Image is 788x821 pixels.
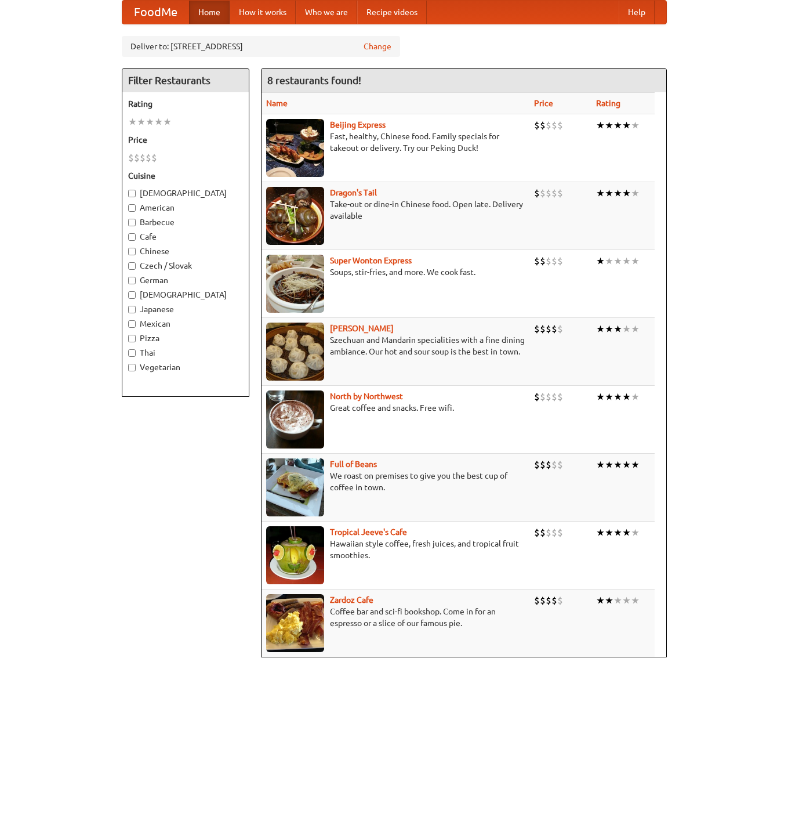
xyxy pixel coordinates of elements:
[631,458,640,471] li: ★
[534,255,540,267] li: $
[122,69,249,92] h4: Filter Restaurants
[267,75,361,86] ng-pluralize: 8 restaurants found!
[596,99,620,108] a: Rating
[128,248,136,255] input: Chinese
[551,458,557,471] li: $
[146,151,151,164] li: $
[128,231,243,243] label: Cafe
[631,323,640,335] li: ★
[557,594,563,607] li: $
[163,115,172,128] li: ★
[596,594,605,607] li: ★
[534,119,540,132] li: $
[613,119,622,132] li: ★
[613,323,622,335] li: ★
[266,334,525,357] p: Szechuan and Mandarin specialities with a fine dining ambiance. Our hot and sour soup is the best...
[551,594,557,607] li: $
[631,390,640,403] li: ★
[557,458,563,471] li: $
[613,255,622,267] li: ★
[540,255,546,267] li: $
[546,594,551,607] li: $
[189,1,230,24] a: Home
[266,255,324,313] img: superwonton.jpg
[128,320,136,328] input: Mexican
[622,187,631,200] li: ★
[128,151,134,164] li: $
[534,594,540,607] li: $
[596,187,605,200] li: ★
[596,323,605,335] li: ★
[128,364,136,371] input: Vegetarian
[128,187,243,199] label: [DEMOGRAPHIC_DATA]
[364,41,391,52] a: Change
[128,335,136,342] input: Pizza
[266,390,324,449] img: north.jpg
[551,187,557,200] li: $
[546,119,551,132] li: $
[613,594,622,607] li: ★
[266,458,324,516] img: beans.jpg
[266,323,324,381] img: shandong.jpg
[605,594,613,607] li: ★
[557,526,563,539] li: $
[534,187,540,200] li: $
[622,323,631,335] li: ★
[128,318,243,330] label: Mexican
[266,526,324,584] img: jeeves.jpg
[266,594,324,652] img: zardoz.jpg
[128,204,136,212] input: American
[540,594,546,607] li: $
[540,390,546,403] li: $
[605,458,613,471] li: ★
[330,595,373,605] a: Zardoz Cafe
[557,255,563,267] li: $
[154,115,163,128] li: ★
[128,115,137,128] li: ★
[622,594,631,607] li: ★
[596,390,605,403] li: ★
[540,187,546,200] li: $
[128,361,243,373] label: Vegetarian
[266,131,525,154] p: Fast, healthy, Chinese food. Family specials for takeout or delivery. Try our Peking Duck!
[631,119,640,132] li: ★
[605,526,613,539] li: ★
[534,526,540,539] li: $
[540,119,546,132] li: $
[122,36,400,57] div: Deliver to: [STREET_ADDRESS]
[266,538,525,561] p: Hawaiian style coffee, fresh juices, and tropical fruit smoothies.
[146,115,154,128] li: ★
[266,198,525,222] p: Take-out or dine-in Chinese food. Open late. Delivery available
[605,187,613,200] li: ★
[613,187,622,200] li: ★
[622,526,631,539] li: ★
[596,119,605,132] li: ★
[613,458,622,471] li: ★
[613,526,622,539] li: ★
[128,306,136,313] input: Japanese
[546,526,551,539] li: $
[128,274,243,286] label: German
[330,324,394,333] a: [PERSON_NAME]
[551,119,557,132] li: $
[622,255,631,267] li: ★
[266,99,288,108] a: Name
[330,392,403,401] b: North by Northwest
[622,119,631,132] li: ★
[266,119,324,177] img: beijing.jpg
[631,255,640,267] li: ★
[551,526,557,539] li: $
[128,134,243,146] h5: Price
[128,291,136,299] input: [DEMOGRAPHIC_DATA]
[330,188,377,197] a: Dragon's Tail
[622,458,631,471] li: ★
[128,202,243,214] label: American
[266,606,525,629] p: Coffee bar and sci-fi bookshop. Come in for an espresso or a slice of our famous pie.
[266,187,324,245] img: dragon.jpg
[266,470,525,493] p: We roast on premises to give you the best cup of coffee in town.
[330,256,412,265] a: Super Wonton Express
[613,390,622,403] li: ★
[330,460,377,469] a: Full of Beans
